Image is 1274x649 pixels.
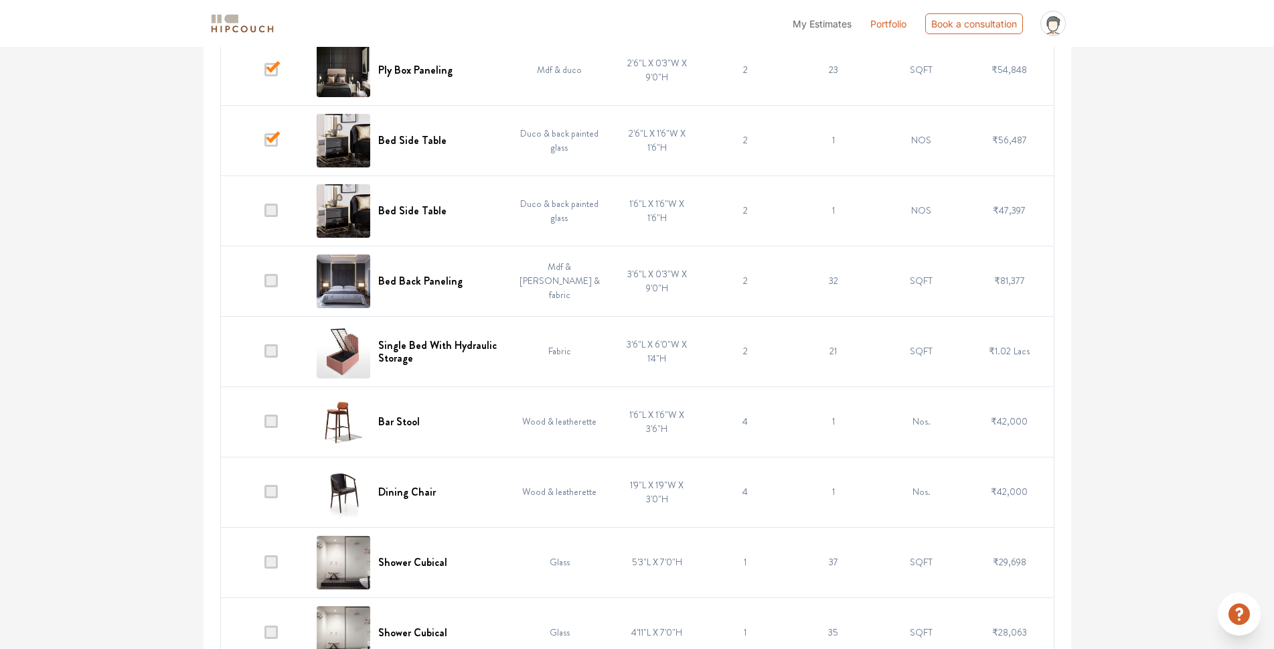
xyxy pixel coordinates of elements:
[506,35,613,105] td: Mdf & duco
[378,339,498,364] h6: Single Bed With Hydraulic Storage
[378,204,447,217] h6: Bed Side Table
[613,175,702,246] td: 1'6"L X 1'6"W X 1'6"H
[793,18,852,29] span: My Estimates
[701,457,789,527] td: 4
[925,13,1023,34] div: Book a consultation
[613,105,702,175] td: 2'6"L X 1'6"W X 1'6"H
[878,105,966,175] td: NOS
[878,386,966,457] td: Nos.
[506,527,613,597] td: Glass
[701,386,789,457] td: 4
[317,395,370,449] img: Bar Stool
[994,274,1025,287] span: ₹81,377
[789,35,878,105] td: 23
[878,527,966,597] td: SQFT
[378,134,447,147] h6: Bed Side Table
[701,246,789,316] td: 2
[317,114,370,167] img: Bed Side Table
[993,555,1026,569] span: ₹29,698
[378,626,447,639] h6: Shower Cubical
[378,486,436,498] h6: Dining Chair
[378,556,447,569] h6: Shower Cubical
[789,527,878,597] td: 37
[789,316,878,386] td: 21
[613,527,702,597] td: 5'3"L X 7'0"H
[506,175,613,246] td: Duco & back painted glass
[506,316,613,386] td: Fabric
[613,246,702,316] td: 3'6"L X 0'3"W X 9'0"H
[870,17,906,31] a: Portfolio
[378,415,420,428] h6: Bar Stool
[789,246,878,316] td: 32
[701,527,789,597] td: 1
[992,133,1027,147] span: ₹56,487
[789,457,878,527] td: 1
[991,63,1027,76] span: ₹54,848
[989,344,1011,358] span: ₹1.02
[701,316,789,386] td: 2
[317,255,370,308] img: Bed Back Paneling
[506,386,613,457] td: Wood & leatherette
[317,465,370,519] img: Dining Chair
[506,246,613,316] td: Mdf & [PERSON_NAME] & fabric
[378,64,453,76] h6: Ply Box Paneling
[613,35,702,105] td: 2'6"L X 0'3"W X 9'0"H
[1014,344,1030,358] span: Lacs
[991,415,1028,428] span: ₹42,000
[878,316,966,386] td: SQFT
[613,316,702,386] td: 3'6"L X 6'0"W X 1'4"H
[878,457,966,527] td: Nos.
[701,175,789,246] td: 2
[317,44,370,97] img: Ply Box Paneling
[789,175,878,246] td: 1
[317,536,370,589] img: Shower Cubical
[701,35,789,105] td: 2
[991,485,1028,498] span: ₹42,000
[789,105,878,175] td: 1
[878,246,966,316] td: SQFT
[878,35,966,105] td: SQFT
[506,105,613,175] td: Duco & back painted glass
[992,626,1027,639] span: ₹28,063
[209,9,276,39] span: logo-horizontal.svg
[878,175,966,246] td: NOS
[317,184,370,238] img: Bed Side Table
[378,275,463,287] h6: Bed Back Paneling
[613,386,702,457] td: 1'6"L X 1'6"W X 3'6"H
[506,457,613,527] td: Wood & leatherette
[993,204,1026,217] span: ₹47,397
[789,386,878,457] td: 1
[317,325,370,378] img: Single Bed With Hydraulic Storage
[701,105,789,175] td: 2
[613,457,702,527] td: 1'9"L X 1'9"W X 3'0"H
[209,12,276,35] img: logo-horizontal.svg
